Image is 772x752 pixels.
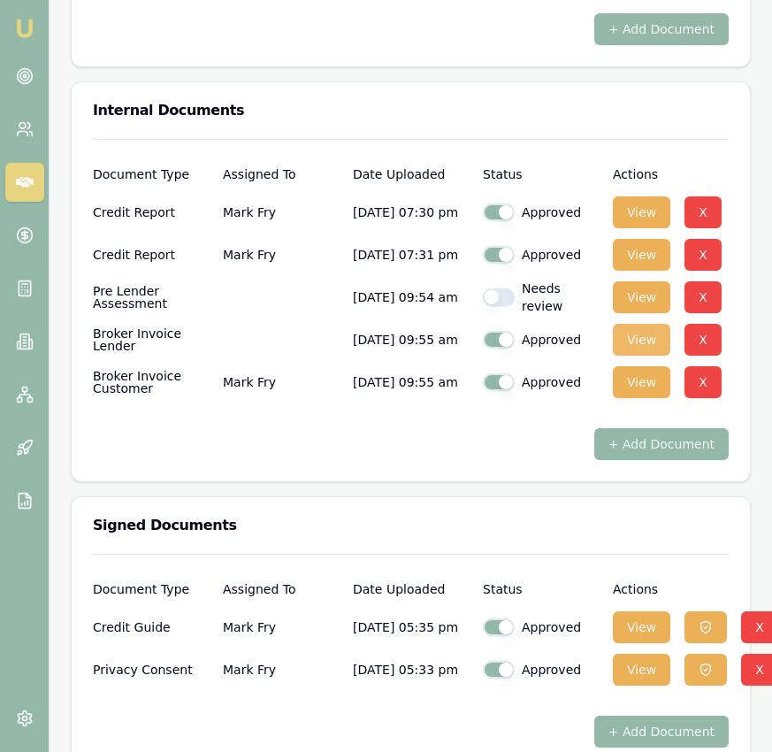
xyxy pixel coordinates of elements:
[223,168,339,180] div: Assigned To
[353,652,469,687] p: [DATE] 05:33 pm
[483,618,599,636] div: Approved
[93,322,209,357] div: Broker Invoice Lender
[594,428,729,460] button: + Add Document
[353,364,469,400] p: [DATE] 09:55 am
[14,18,35,39] img: emu-icon-u.png
[684,281,722,313] button: X
[353,322,469,357] p: [DATE] 09:55 am
[613,196,670,228] button: View
[483,168,599,180] div: Status
[613,654,670,686] button: View
[353,610,469,645] p: [DATE] 05:35 pm
[483,280,599,315] div: Needs review
[93,518,729,533] h3: Signed Documents
[93,237,209,272] div: Credit Report
[223,237,339,272] p: Mark Fry
[93,652,209,687] div: Privacy Consent
[613,611,670,643] button: View
[613,366,670,398] button: View
[613,239,670,271] button: View
[223,195,339,230] p: Mark Fry
[223,583,339,595] div: Assigned To
[353,237,469,272] p: [DATE] 07:31 pm
[223,610,339,645] p: Mark Fry
[613,281,670,313] button: View
[594,13,729,45] button: + Add Document
[93,583,209,595] div: Document Type
[483,203,599,221] div: Approved
[93,168,209,180] div: Document Type
[353,583,469,595] div: Date Uploaded
[93,610,209,645] div: Credit Guide
[353,168,469,180] div: Date Uploaded
[353,195,469,230] p: [DATE] 07:30 pm
[93,280,209,315] div: Pre Lender Assessment
[223,652,339,687] p: Mark Fry
[684,324,722,356] button: X
[93,104,729,118] h3: Internal Documents
[483,373,599,391] div: Approved
[483,583,599,595] div: Status
[684,196,722,228] button: X
[93,195,209,230] div: Credit Report
[594,716,729,748] button: + Add Document
[223,364,339,400] p: Mark Fry
[483,331,599,349] div: Approved
[613,324,670,356] button: View
[684,239,722,271] button: X
[613,583,729,595] div: Actions
[93,364,209,400] div: Broker Invoice Customer
[613,168,729,180] div: Actions
[483,246,599,264] div: Approved
[684,366,722,398] button: X
[353,280,469,315] p: [DATE] 09:54 am
[483,661,599,679] div: Approved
